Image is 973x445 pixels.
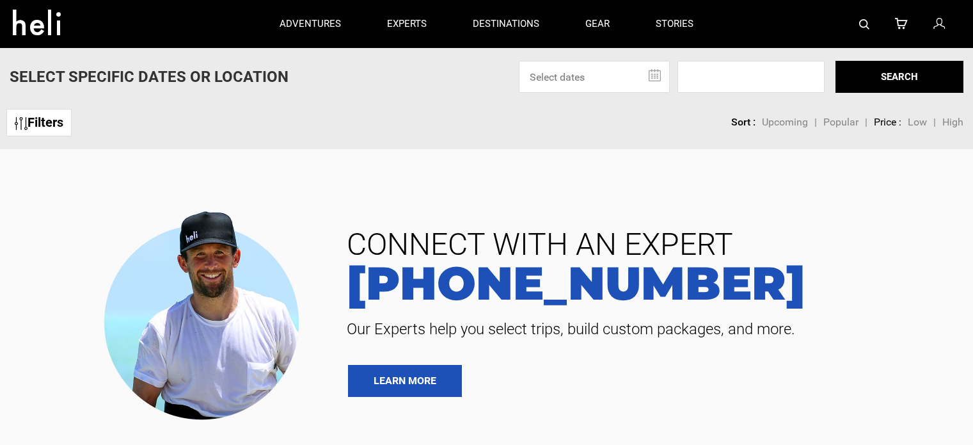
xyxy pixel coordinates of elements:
li: | [814,115,817,130]
a: LEARN MORE [348,365,462,397]
span: High [942,116,963,128]
img: btn-icon.svg [15,117,28,130]
p: adventures [280,17,341,31]
span: CONNECT WITH AN EXPERT [337,229,954,260]
span: Our Experts help you select trips, build custom packages, and more. [337,319,954,339]
span: Popular [823,116,858,128]
img: contact our team [94,200,318,426]
p: Select Specific Dates Or Location [10,66,289,88]
a: [PHONE_NUMBER] [337,260,954,306]
button: SEARCH [835,61,963,93]
li: Price : [874,115,901,130]
li: Sort : [731,115,755,130]
p: destinations [473,17,539,31]
img: search-bar-icon.svg [859,19,869,29]
li: | [865,115,867,130]
li: | [933,115,936,130]
a: Filters [6,109,72,136]
p: experts [387,17,427,31]
span: Low [908,116,927,128]
span: Upcoming [762,116,808,128]
input: Select dates [519,61,670,93]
